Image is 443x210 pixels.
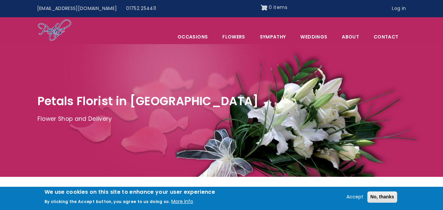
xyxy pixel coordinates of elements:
[121,2,161,15] a: 01752 254411
[335,30,366,44] a: About
[44,199,170,204] p: By clicking the Accept button, you agree to us doing so.
[37,93,259,109] span: Petals Florist in [GEOGRAPHIC_DATA]
[37,19,72,42] img: Home
[293,30,334,44] span: Weddings
[367,30,405,44] a: Contact
[344,193,366,201] button: Accept
[269,4,287,11] span: 0 items
[215,30,252,44] a: Flowers
[261,2,287,13] a: Shopping cart 0 items
[37,114,406,124] p: Flower Shop and Delivery
[171,30,215,44] span: Occasions
[253,30,293,44] a: Sympathy
[44,188,215,196] h2: We use cookies on this site to enhance your user experience
[171,198,193,206] button: More info
[261,2,267,13] img: Shopping cart
[33,2,122,15] a: [EMAIL_ADDRESS][DOMAIN_NAME]
[387,2,410,15] a: Log in
[367,191,397,203] button: No, thanks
